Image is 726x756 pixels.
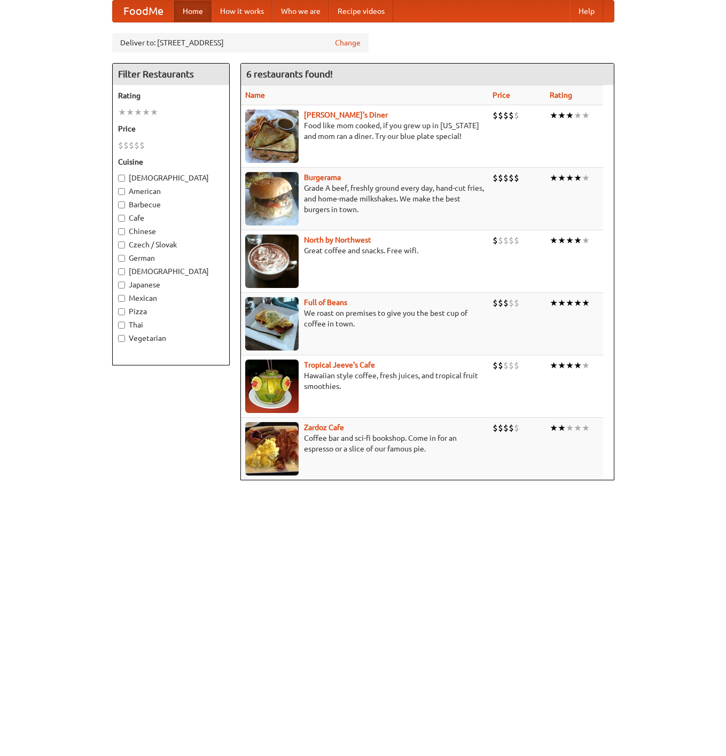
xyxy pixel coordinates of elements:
[118,335,125,342] input: Vegetarian
[118,228,125,235] input: Chinese
[570,1,603,22] a: Help
[118,199,224,210] label: Barbecue
[509,172,514,184] li: $
[550,172,558,184] li: ★
[245,172,299,225] img: burgerama.jpg
[514,422,519,434] li: $
[493,91,510,99] a: Price
[503,235,509,246] li: $
[246,69,333,79] ng-pluralize: 6 restaurants found!
[514,360,519,371] li: $
[514,297,519,309] li: $
[509,360,514,371] li: $
[503,422,509,434] li: $
[118,239,224,250] label: Czech / Slovak
[118,106,126,118] li: ★
[118,226,224,237] label: Chinese
[245,360,299,413] img: jeeves.jpg
[245,245,484,256] p: Great coffee and snacks. Free wifi.
[118,188,125,195] input: American
[245,297,299,350] img: beans.jpg
[509,297,514,309] li: $
[493,422,498,434] li: $
[304,298,347,307] a: Full of Beans
[272,1,329,22] a: Who we are
[574,235,582,246] li: ★
[329,1,393,22] a: Recipe videos
[245,120,484,142] p: Food like mom cooked, if you grew up in [US_STATE] and mom ran a diner. Try our blue plate special!
[118,215,125,222] input: Cafe
[582,360,590,371] li: ★
[566,360,574,371] li: ★
[558,235,566,246] li: ★
[550,235,558,246] li: ★
[582,422,590,434] li: ★
[118,255,125,262] input: German
[558,297,566,309] li: ★
[304,423,344,432] b: Zardoz Cafe
[304,111,388,119] a: [PERSON_NAME]'s Diner
[582,172,590,184] li: ★
[493,172,498,184] li: $
[550,360,558,371] li: ★
[142,106,150,118] li: ★
[245,433,484,454] p: Coffee bar and sci-fi bookshop. Come in for an espresso or a slice of our famous pie.
[493,235,498,246] li: $
[118,306,224,317] label: Pizza
[245,183,484,215] p: Grade A beef, freshly ground every day, hand-cut fries, and home-made milkshakes. We make the bes...
[509,110,514,121] li: $
[245,308,484,329] p: We roast on premises to give you the best cup of coffee in town.
[118,139,123,151] li: $
[498,297,503,309] li: $
[245,422,299,476] img: zardoz.jpg
[118,322,125,329] input: Thai
[129,139,134,151] li: $
[550,297,558,309] li: ★
[112,33,369,52] div: Deliver to: [STREET_ADDRESS]
[118,213,224,223] label: Cafe
[126,106,134,118] li: ★
[514,110,519,121] li: $
[174,1,212,22] a: Home
[550,110,558,121] li: ★
[503,110,509,121] li: $
[118,293,224,303] label: Mexican
[498,172,503,184] li: $
[503,360,509,371] li: $
[566,297,574,309] li: ★
[498,110,503,121] li: $
[118,295,125,302] input: Mexican
[304,173,341,182] a: Burgerama
[113,1,174,22] a: FoodMe
[574,360,582,371] li: ★
[558,422,566,434] li: ★
[574,110,582,121] li: ★
[113,64,229,85] h4: Filter Restaurants
[304,236,371,244] a: North by Northwest
[566,422,574,434] li: ★
[498,422,503,434] li: $
[509,422,514,434] li: $
[582,235,590,246] li: ★
[498,235,503,246] li: $
[139,139,145,151] li: $
[566,110,574,121] li: ★
[493,297,498,309] li: $
[118,175,125,182] input: [DEMOGRAPHIC_DATA]
[558,360,566,371] li: ★
[304,361,375,369] a: Tropical Jeeve's Cafe
[245,235,299,288] img: north.jpg
[134,106,142,118] li: ★
[550,91,572,99] a: Rating
[493,110,498,121] li: $
[503,297,509,309] li: $
[498,360,503,371] li: $
[118,268,125,275] input: [DEMOGRAPHIC_DATA]
[118,201,125,208] input: Barbecue
[118,319,224,330] label: Thai
[245,370,484,392] p: Hawaiian style coffee, fresh juices, and tropical fruit smoothies.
